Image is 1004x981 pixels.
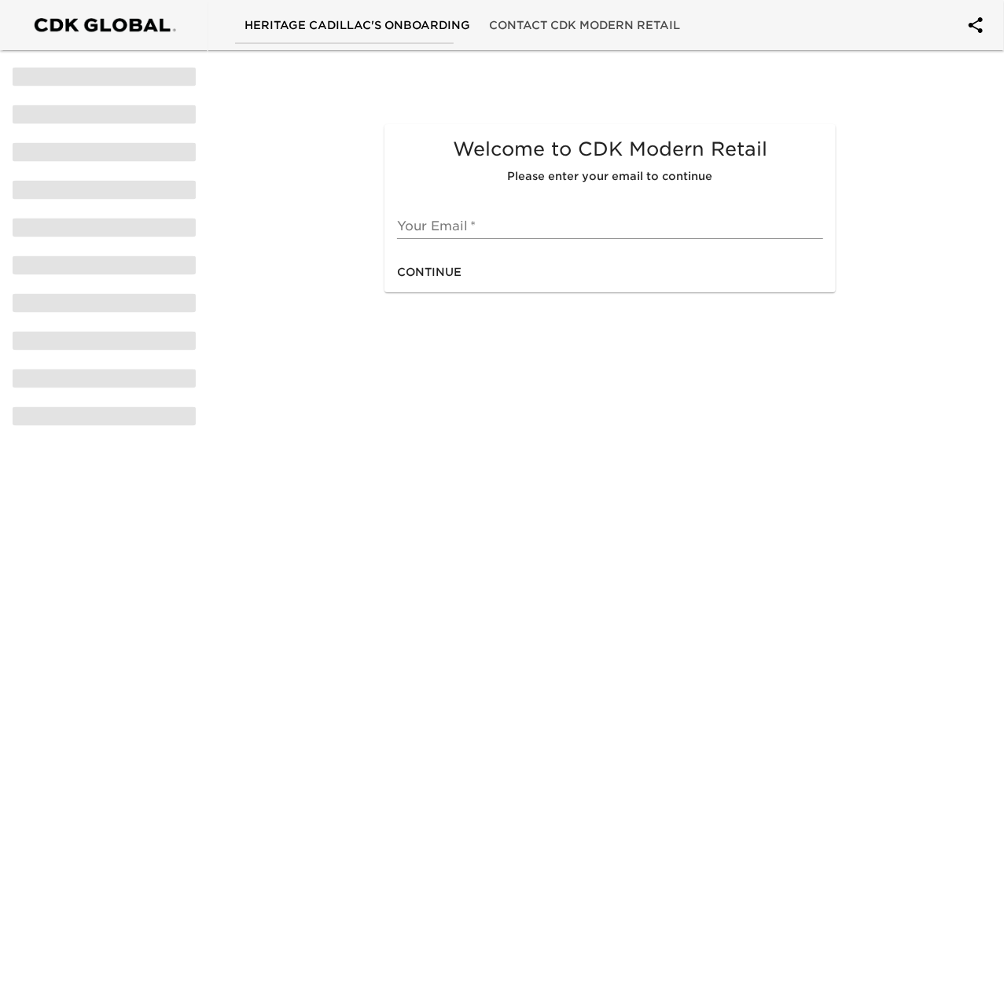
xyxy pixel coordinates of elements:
span: Heritage Cadillac's Onboarding [245,16,470,35]
span: Contact CDK Modern Retail [489,16,680,35]
h6: Please enter your email to continue [397,168,823,186]
h5: Welcome to CDK Modern Retail [397,137,823,162]
span: Continue [397,263,462,282]
button: account of current user [957,6,995,44]
button: Continue [391,258,468,287]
